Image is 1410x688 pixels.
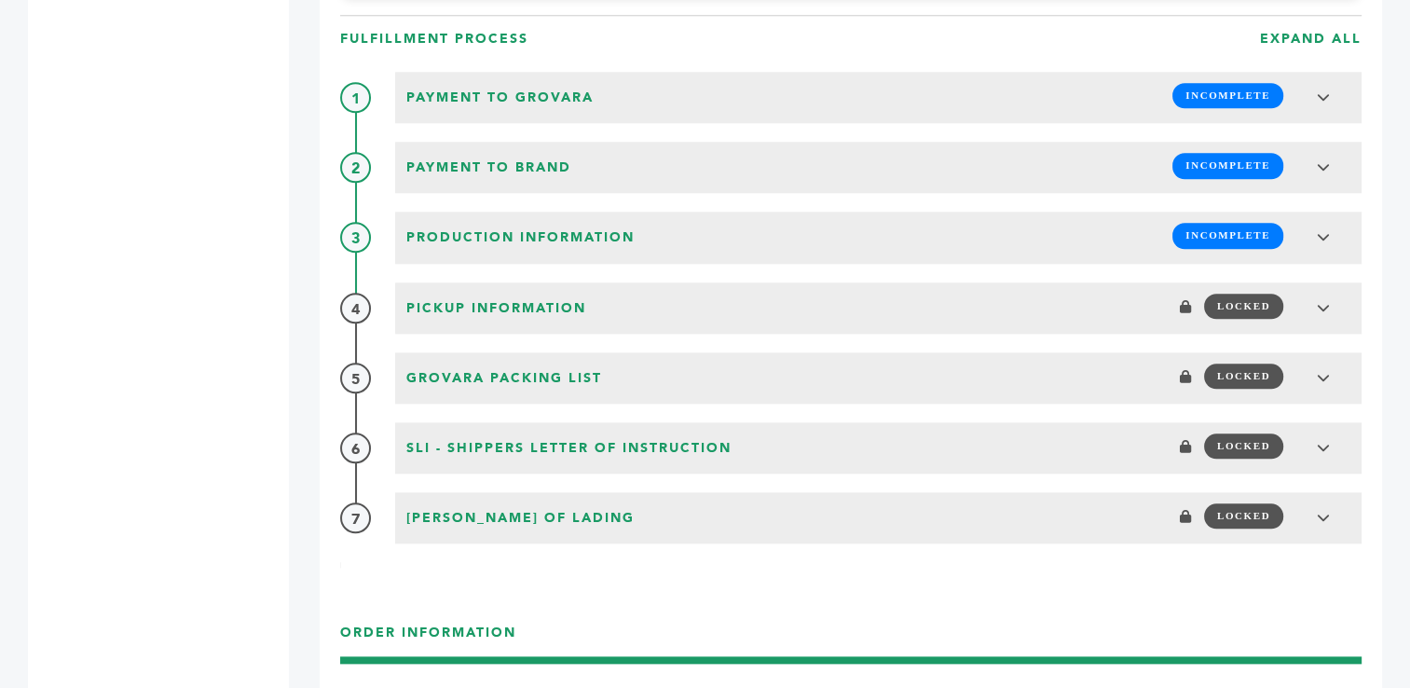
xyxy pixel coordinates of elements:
[1204,503,1283,529] span: LOCKED
[401,83,599,113] span: Payment to Grovara
[1204,433,1283,459] span: LOCKED
[401,503,640,533] span: [PERSON_NAME] of Lading
[1172,153,1283,178] span: INCOMPLETE
[1172,223,1283,248] span: INCOMPLETE
[1172,83,1283,108] span: INCOMPLETE
[340,624,1362,656] h3: ORDER INFORMATION
[401,223,640,253] span: Production Information
[340,30,528,48] h3: FULFILLMENT PROCESS
[401,433,737,463] span: SLI - Shippers Letter of Instruction
[401,153,577,183] span: Payment to brand
[1204,364,1283,389] span: LOCKED
[1260,30,1362,48] h3: EXPAND ALL
[401,294,592,323] span: Pickup Information
[401,364,608,393] span: Grovara Packing List
[1204,294,1283,319] span: LOCKED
